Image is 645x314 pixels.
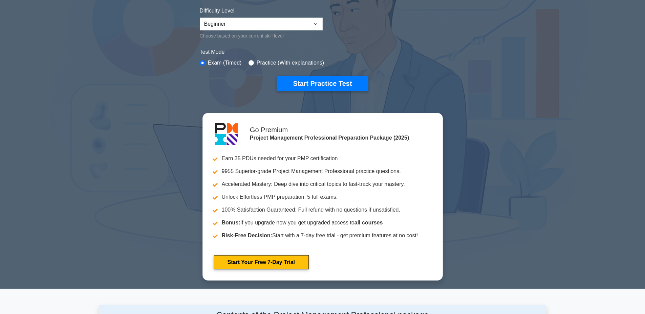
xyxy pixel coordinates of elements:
[214,255,309,269] a: Start Your Free 7-Day Trial
[257,59,324,67] label: Practice (With explanations)
[200,7,235,15] label: Difficulty Level
[200,32,323,40] div: Choose based on your current skill level
[277,76,368,91] button: Start Practice Test
[200,48,446,56] label: Test Mode
[208,59,242,67] label: Exam (Timed)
